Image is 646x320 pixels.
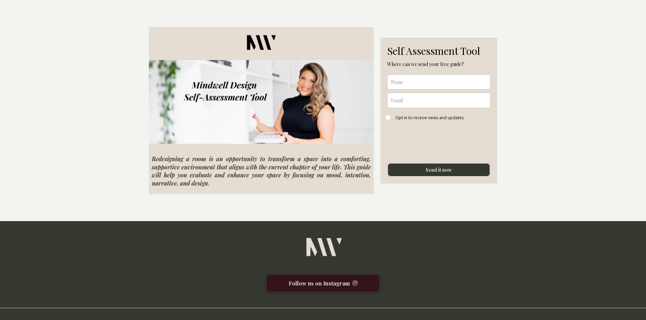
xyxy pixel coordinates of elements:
[387,163,490,177] button: Send it now
[387,74,490,90] input: name
[387,44,490,58] h4: Self Assessment Tool
[387,61,490,68] p: Where can we send your free guide?
[395,115,489,121] p: Opt in to receive news and updates.
[266,274,380,292] a: Follow us on Instagram
[387,93,490,108] input: email
[387,130,490,156] iframe: reCAPTCHA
